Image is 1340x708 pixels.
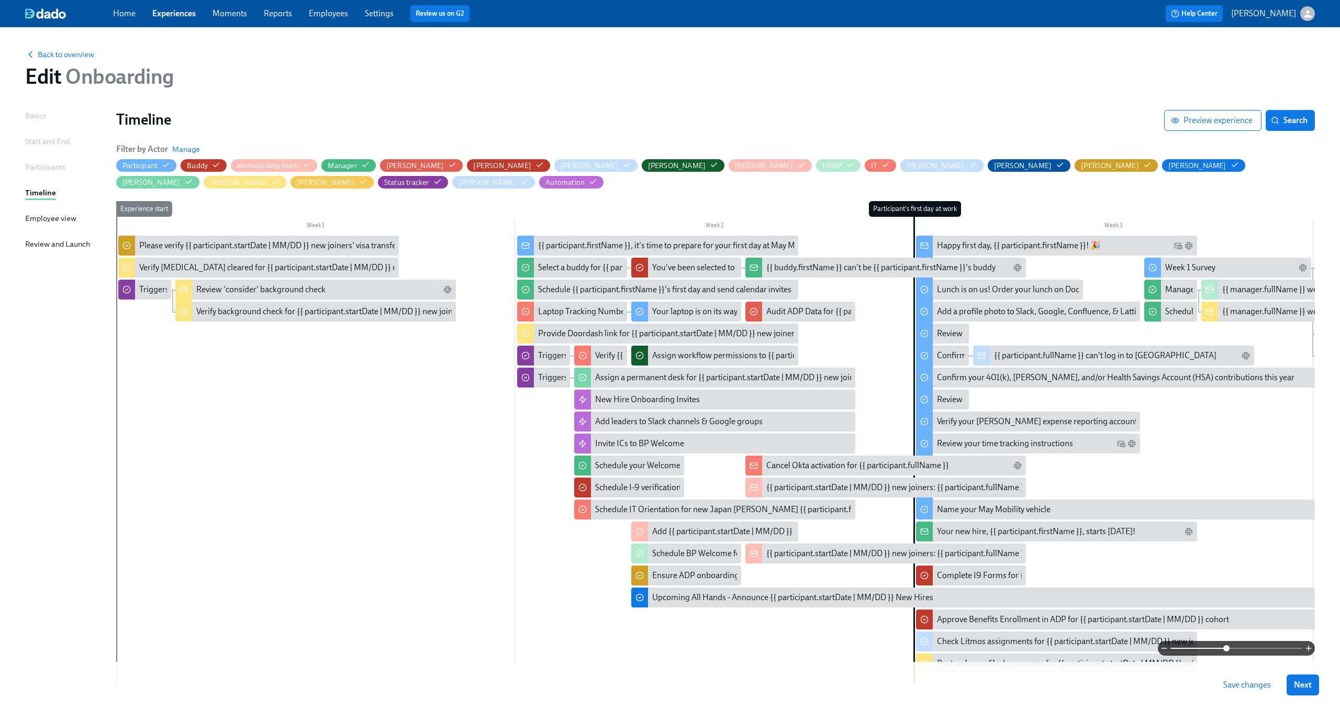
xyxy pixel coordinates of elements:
[631,522,798,541] div: Add {{ participant.startDate | MM/DD }} new joiners to [PERSON_NAME] & Netsuite
[1273,115,1308,126] span: Search
[1223,680,1271,690] span: Save changes
[745,456,1026,475] div: Cancel Okta activation for {{ participant.fullName }}
[937,658,1207,669] div: Post welcome Slack messages for {{ participant.startDate | MM/DD }} cohort
[822,161,842,171] div: HRBP
[916,346,969,366] div: Confirm you can log in to [GEOGRAPHIC_DATA]
[574,368,855,388] div: Assign a permanent desk for {{ participant.startDate | MM/DD }} new joiners
[116,143,168,155] h6: Filter by Actor
[116,176,199,189] button: [PERSON_NAME]
[937,614,1229,625] div: Approve Benefits Enrollment in ADP for {{ participant.startDate | MM/DD }} cohort
[1216,674,1278,695] button: Save changes
[574,456,684,475] div: Schedule your Welcome Chat
[172,144,200,154] span: Manage
[118,236,399,256] div: Please verify {{ participant.startDate | MM/DD }} new joiners' visa transfer
[1127,439,1136,448] svg: Slack
[1144,258,1311,278] div: Week 1 Survey
[443,285,452,294] svg: Slack
[1081,161,1139,171] div: Hide Kaelyn
[652,262,778,273] div: You've been selected to be a buddy!
[631,346,798,366] div: Assign workflow permissions to {{ participant.startDate | MM/DD }} new joiners in Zip
[116,110,1164,129] h1: Timeline
[1166,5,1223,22] button: Help Center
[459,178,517,187] div: Hide Tomoko Iwai
[1174,241,1182,250] svg: Work Email
[766,262,996,273] div: {{ buddy.firstName }} can't be {{ participant.firstName }}'s buddy
[1231,6,1315,21] button: [PERSON_NAME]
[113,8,136,18] a: Home
[994,161,1052,171] div: Hide Josh
[1185,527,1193,536] svg: Slack
[745,478,1026,497] div: {{ participant.startDate | MM/DD }} new joiners: {{ participant.fullName }} cleared to start ✅
[139,284,357,295] div: Triggers if Greenhouse background check status is "consider"
[116,201,172,217] div: Experience start
[538,284,791,295] div: Schedule {{ participant.firstName }}'s first day and send calendar invites
[865,159,896,172] button: IT
[291,176,374,189] button: [PERSON_NAME]
[937,372,1294,383] div: Confirm your 401(k), [PERSON_NAME], and/or Health Savings Account (HSA) contributions this year
[973,346,1254,366] div: {{ participant.fullName }} can't log in to [GEOGRAPHIC_DATA]
[538,306,812,317] div: Laptop Tracking Numbers for {{ participant.startDate | MM/DD }} new joiners
[745,544,1026,563] div: {{ participant.startDate | MM/DD }} new joiners: {{ participant.fullName }} NOT cleared to start ❌
[916,632,1197,651] div: Check Litmos assignments for {{ participant.startDate | MM/DD }} new joiners
[642,159,725,172] button: [PERSON_NAME]
[1117,439,1125,448] svg: Work Email
[25,136,70,147] div: Start and End
[61,64,174,89] span: Onboarding
[574,434,855,453] div: Invite ICs to BP Welcome
[574,412,855,432] div: Add leaders to Slack channels & Google groups
[652,592,933,603] div: Upcoming All Hands - Announce {{ participant.startDate | MM/DD }} New Hires
[538,372,700,383] div: Triggers when Perm Desk question answered
[595,482,897,493] div: Schedule I-9 verification meetings for {{ participant.startDate | MM/DD }} new joiners
[916,566,1026,585] div: Complete I9 Forms for {{ participant.startDate | MM/DD }} cohort
[467,159,550,172] button: [PERSON_NAME]
[152,8,196,18] a: Experiences
[517,236,798,256] div: {{ participant.firstName }}, it's time to prepare for your first day at May Mobility!
[1165,262,1215,273] div: Week 1 Survey
[937,570,1169,581] div: Complete I9 Forms for {{ participant.startDate | MM/DD }} cohort
[1164,110,1261,131] button: Preview experience
[937,416,1280,427] div: Verify your [PERSON_NAME] expense reporting account and add your direct deposit information
[907,161,965,171] div: Hide Irene
[365,8,394,18] a: Settings
[517,368,570,388] div: Triggers when Perm Desk question answered
[652,306,740,317] div: Your laptop is on its way!
[204,176,287,189] button: [PERSON_NAME]
[916,280,1083,300] div: Lunch is on us! Order your lunch on Doordash
[309,8,348,18] a: Employees
[264,8,292,18] a: Reports
[231,159,317,172] button: #onboarding-team
[139,262,434,273] div: Verify [MEDICAL_DATA] cleared for {{ participant.startDate | MM/DD }} new joiners
[386,161,444,171] div: Hide Amanda Krause
[25,49,94,60] button: Back to overview
[937,394,1028,405] div: Review 401K information
[196,306,464,317] div: Verify background check for {{ participant.startDate | MM/DD }} new joiners
[175,302,456,322] div: Verify background check for {{ participant.startDate | MM/DD }} new joiners
[595,372,865,383] div: Assign a permanent desk for {{ participant.startDate | MM/DD }} new joiners
[916,302,1140,322] div: Add a profile photo to Slack, Google, Confluence, & Lattice
[595,438,684,449] div: Invite ICs to BP Welcome
[916,390,969,410] div: Review 401K information
[631,302,741,322] div: Your laptop is on its way!
[574,346,627,366] div: Verify {{ participant.fullName }}'s assigned business unit
[1173,115,1253,126] span: Preview experience
[118,258,399,278] div: Verify [MEDICAL_DATA] cleared for {{ participant.startDate | MM/DD }} new joiners
[916,434,1140,453] div: Review your time tracking instructions
[118,280,171,300] div: Triggers if Greenhouse background check status is "consider"
[574,500,855,519] div: Schedule IT Orientation for new Japan [PERSON_NAME] {{ participant.firstName }} (starting {{ part...
[213,8,247,18] a: Moments
[561,161,619,171] div: Hide David Murphy
[1162,159,1245,172] button: [PERSON_NAME]
[1171,8,1218,19] span: Help Center
[869,201,961,217] div: Participant's first day at work
[937,240,1101,251] div: Happy first day, {{ participant.firstName }}! 🎉
[538,328,798,339] div: Provide Doordash link for {{ participant.startDate | MM/DD }} new joiners
[631,544,741,563] div: Schedule BP Welcome for Leaders
[384,178,429,187] div: Status tracker
[1231,8,1296,19] p: [PERSON_NAME]
[652,570,1075,581] div: Ensure ADP onboarding is complete & add direct reports (if needed) for {{ participant.startDate |...
[210,178,268,187] div: Hide Laura
[410,5,470,22] button: Review us on G2
[816,159,861,172] button: HRBP
[735,161,793,171] div: Hide Emily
